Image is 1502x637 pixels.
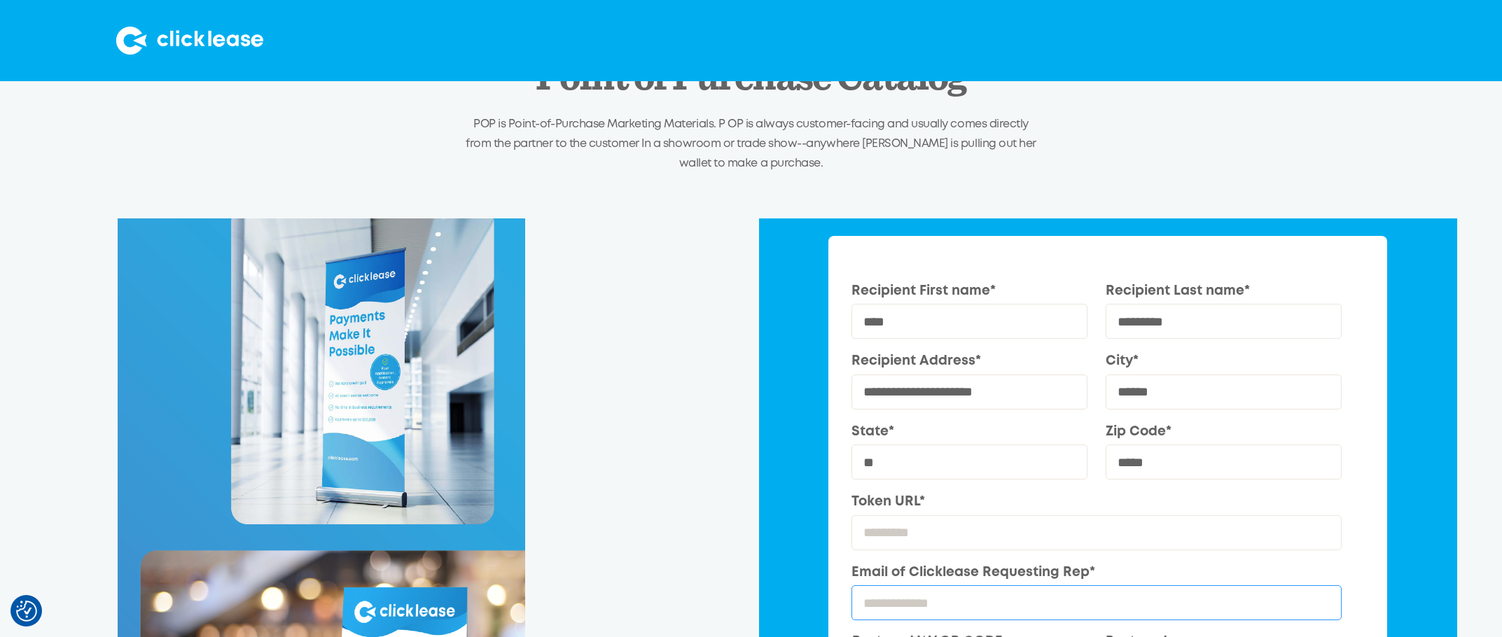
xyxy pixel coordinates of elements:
label: Recipient Last name* [1106,281,1342,300]
label: Email of Clicklease Requesting Rep* [851,563,1342,582]
img: Revisit consent button [16,601,37,622]
label: City* [1106,351,1342,370]
label: Token URL* [851,492,1342,511]
label: Zip Code* [1106,422,1342,441]
button: Consent Preferences [16,601,37,622]
p: POP is Point-of-Purchase Marketing Materials. P OP is always customer-facing and usually comes di... [461,115,1042,173]
label: Recipient Address* [851,351,1087,370]
label: State* [851,422,1087,441]
img: Clicklease logo [116,27,263,55]
label: Recipient First name* [851,281,1087,300]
